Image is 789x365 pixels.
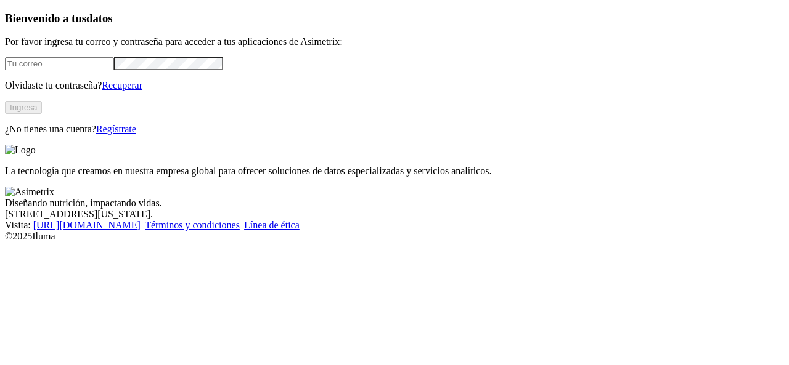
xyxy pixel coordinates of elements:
div: Visita : | | [5,220,784,231]
div: Diseñando nutrición, impactando vidas. [5,198,784,209]
button: Ingresa [5,101,42,114]
input: Tu correo [5,57,114,70]
p: La tecnología que creamos en nuestra empresa global para ofrecer soluciones de datos especializad... [5,166,784,177]
div: [STREET_ADDRESS][US_STATE]. [5,209,784,220]
img: Asimetrix [5,187,54,198]
p: ¿No tienes una cuenta? [5,124,784,135]
img: Logo [5,145,36,156]
a: [URL][DOMAIN_NAME] [33,220,141,230]
a: Línea de ética [244,220,300,230]
span: datos [86,12,113,25]
a: Recuperar [102,80,142,90]
h3: Bienvenido a tus [5,12,784,25]
p: Por favor ingresa tu correo y contraseña para acceder a tus aplicaciones de Asimetrix: [5,36,784,47]
p: Olvidaste tu contraseña? [5,80,784,91]
a: Términos y condiciones [145,220,240,230]
div: © 2025 Iluma [5,231,784,242]
a: Regístrate [96,124,136,134]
